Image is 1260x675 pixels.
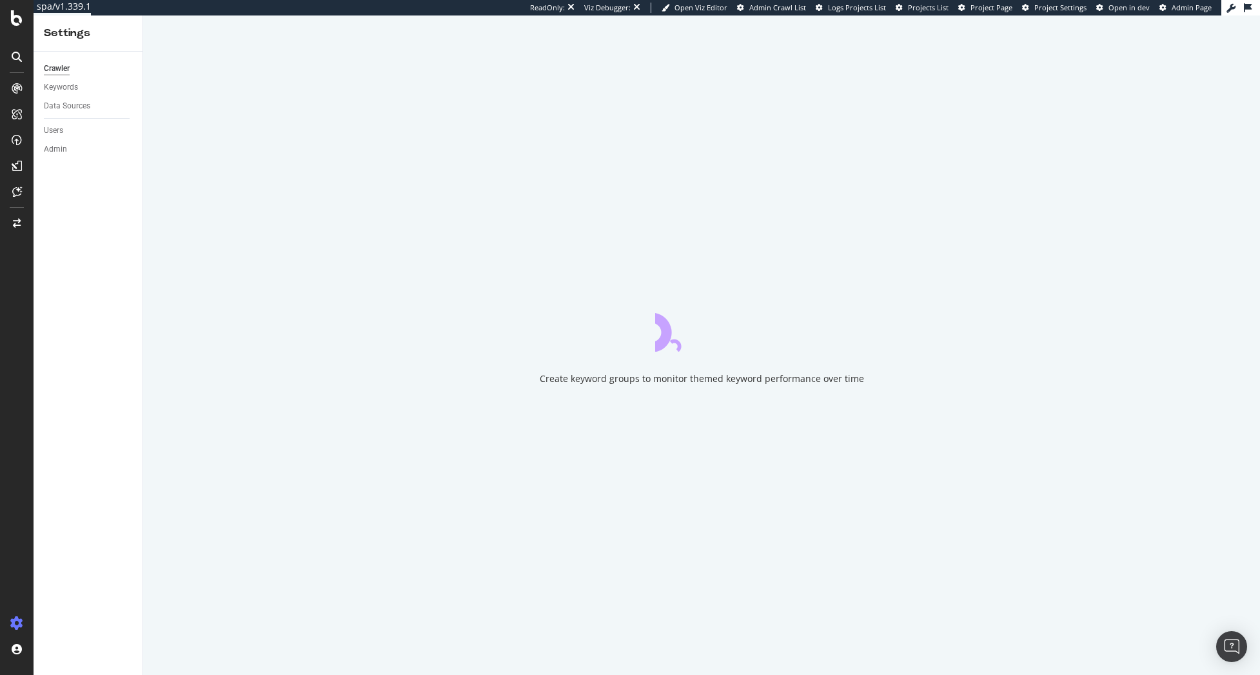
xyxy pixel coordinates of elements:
[828,3,886,12] span: Logs Projects List
[44,143,133,156] a: Admin
[908,3,949,12] span: Projects List
[1216,631,1247,662] div: Open Intercom Messenger
[958,3,1012,13] a: Project Page
[44,81,78,94] div: Keywords
[662,3,727,13] a: Open Viz Editor
[44,62,133,76] a: Crawler
[44,26,132,41] div: Settings
[1108,3,1150,12] span: Open in dev
[44,124,63,137] div: Users
[749,3,806,12] span: Admin Crawl List
[674,3,727,12] span: Open Viz Editor
[896,3,949,13] a: Projects List
[1096,3,1150,13] a: Open in dev
[44,81,133,94] a: Keywords
[737,3,806,13] a: Admin Crawl List
[44,143,67,156] div: Admin
[44,99,133,113] a: Data Sources
[1022,3,1087,13] a: Project Settings
[1034,3,1087,12] span: Project Settings
[44,62,70,76] div: Crawler
[655,305,748,352] div: animation
[540,372,864,385] div: Create keyword groups to monitor themed keyword performance over time
[530,3,565,13] div: ReadOnly:
[816,3,886,13] a: Logs Projects List
[1172,3,1212,12] span: Admin Page
[1159,3,1212,13] a: Admin Page
[584,3,631,13] div: Viz Debugger:
[44,124,133,137] a: Users
[970,3,1012,12] span: Project Page
[44,99,90,113] div: Data Sources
